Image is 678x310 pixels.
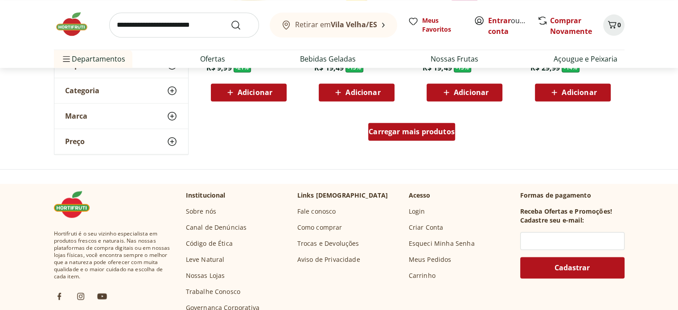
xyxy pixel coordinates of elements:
[520,191,625,200] p: Formas de pagamento
[422,63,452,73] span: R$ 19,49
[186,271,225,280] a: Nossas Lojas
[368,123,455,144] a: Carregar mais produtos
[520,257,625,278] button: Cadastrar
[75,291,86,302] img: ig
[408,16,463,34] a: Meus Favoritos
[234,63,251,72] span: - 21 %
[319,83,394,101] button: Adicionar
[554,54,617,64] a: Açougue e Peixaria
[54,291,65,302] img: fb
[54,11,99,37] img: Hortifruti
[454,89,489,96] span: Adicionar
[409,191,431,200] p: Acesso
[238,89,272,96] span: Adicionar
[270,12,397,37] button: Retirar emVila Velha/ES
[65,61,118,70] span: Departamento
[617,21,621,29] span: 0
[297,207,336,216] a: Fale conosco
[331,20,377,29] b: Vila Velha/ES
[295,21,377,29] span: Retirar em
[535,83,611,101] button: Adicionar
[369,128,455,135] span: Carregar mais produtos
[603,14,625,36] button: Carrinho
[65,112,87,120] span: Marca
[409,255,452,264] a: Meus Pedidos
[65,86,99,95] span: Categoria
[230,20,252,30] button: Submit Search
[61,48,72,70] button: Menu
[186,207,216,216] a: Sobre nós
[186,287,241,296] a: Trabalhe Conosco
[409,207,425,216] a: Login
[409,223,444,232] a: Criar Conta
[488,16,537,36] a: Criar conta
[530,63,560,73] span: R$ 29,99
[54,129,188,154] button: Preço
[211,83,287,101] button: Adicionar
[314,63,344,73] span: R$ 19,49
[488,16,511,25] a: Entrar
[562,63,579,72] span: - 14 %
[54,191,99,218] img: Hortifruti
[550,16,592,36] a: Comprar Novamente
[54,230,172,280] span: Hortifruti é o seu vizinho especialista em produtos frescos e naturais. Nas nossas plataformas de...
[488,15,528,37] span: ou
[409,271,436,280] a: Carrinho
[61,48,125,70] span: Departamentos
[186,223,247,232] a: Canal de Denúncias
[431,54,478,64] a: Nossas Frutas
[300,54,356,64] a: Bebidas Geladas
[297,255,360,264] a: Aviso de Privacidade
[297,191,388,200] p: Links [DEMOGRAPHIC_DATA]
[454,63,472,72] span: - 15 %
[54,103,188,128] button: Marca
[520,216,584,225] h3: Cadastre seu e-mail:
[109,12,259,37] input: search
[186,191,226,200] p: Institucional
[186,255,225,264] a: Leve Natural
[200,54,225,64] a: Ofertas
[409,239,475,248] a: Esqueci Minha Senha
[206,63,232,73] span: R$ 9,99
[427,83,502,101] button: Adicionar
[345,89,380,96] span: Adicionar
[97,291,107,302] img: ytb
[65,137,85,146] span: Preço
[297,239,359,248] a: Trocas e Devoluções
[555,264,590,271] span: Cadastrar
[422,16,463,34] span: Meus Favoritos
[186,239,233,248] a: Código de Ética
[562,89,596,96] span: Adicionar
[54,78,188,103] button: Categoria
[345,63,363,72] span: - 15 %
[297,223,342,232] a: Como comprar
[520,207,612,216] h3: Receba Ofertas e Promoções!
